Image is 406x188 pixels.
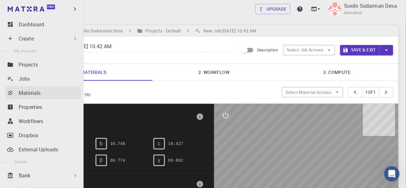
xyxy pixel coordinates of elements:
p: Materials [19,89,41,97]
h6: New Job [DATE] 10:42 AM [201,27,256,34]
p: Projects [19,61,38,68]
p: External Uploads [19,146,58,153]
p: Workflows [19,117,43,125]
span: TRI [84,92,93,97]
span: β [100,157,103,163]
div: Bank [5,169,81,182]
p: mp-1244913 [51,86,277,92]
button: 1of1 [362,87,380,97]
button: Select Job Actions [283,45,335,55]
p: Bank [19,172,31,179]
h6: Susilo Sudarman Desa [74,27,123,34]
span: Individual [344,10,362,16]
a: 3. Compute [275,64,398,81]
a: External Uploads [5,143,81,156]
span: c [158,141,160,147]
a: Materials [5,86,81,99]
p: Create [19,35,34,42]
p: Dropbox [19,131,38,139]
span: b [100,141,103,147]
span: γ [158,157,160,163]
span: Description [257,47,278,52]
span: Lattice [37,112,194,122]
pre: 86.774 [110,155,125,166]
img: logo [8,6,44,12]
span: Shared [14,159,27,164]
p: Properties [19,103,42,111]
a: Dropbox [5,129,81,142]
img: Susilo Sudarman Desa [329,3,341,15]
a: 2. Workflow [152,64,275,81]
p: Susilo Sudarman Desa [344,2,397,10]
button: info [194,110,206,123]
h6: Projects - Default [143,27,181,34]
p: Jobs [19,75,30,83]
span: TRI [37,122,194,128]
a: Jobs [5,72,81,85]
pre: 10.748 [110,138,125,149]
a: Workflows [5,115,81,128]
a: Properties [5,101,81,113]
iframe: Intercom live chat [384,166,400,182]
a: Dashboard [5,18,81,31]
button: Select Material Actions [282,87,343,97]
a: Projects [5,58,81,71]
a: Upgrade [255,4,290,14]
nav: breadcrumb [32,27,258,34]
pre: 89.892 [168,155,183,166]
p: Dashboard [19,21,44,28]
div: Create [5,32,81,45]
a: 1. Materials [30,64,152,81]
button: Save & Exit [340,45,380,55]
div: pager [348,87,393,97]
pre: 10.427 [168,138,183,149]
span: Support [13,4,36,10]
span: My Account [14,48,36,53]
